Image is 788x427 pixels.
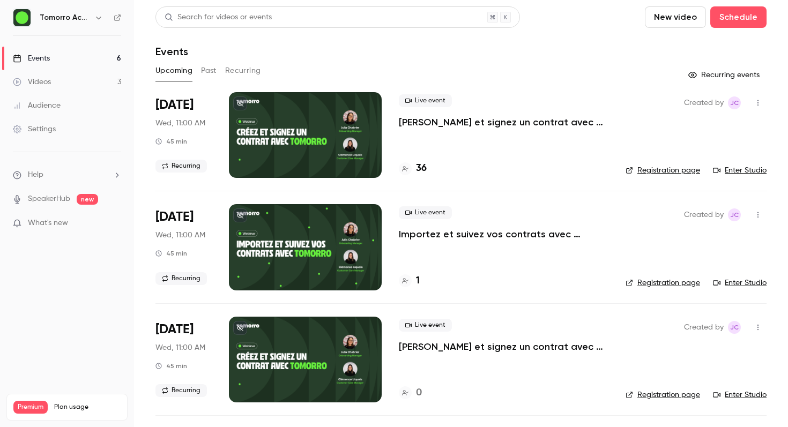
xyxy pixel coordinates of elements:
button: Upcoming [155,62,192,79]
span: Julia Chabrier [728,208,741,221]
a: Registration page [626,389,700,400]
span: Live event [399,206,452,219]
a: Enter Studio [713,389,767,400]
span: Plan usage [54,403,121,411]
div: Settings [13,124,56,134]
span: Wed, 11:00 AM [155,342,205,353]
h4: 36 [416,161,427,176]
span: Help [28,169,43,181]
a: Registration page [626,278,700,288]
span: JC [730,208,739,221]
iframe: Noticeable Trigger [108,219,121,228]
div: Videos [13,77,51,87]
a: 0 [399,386,422,400]
span: Recurring [155,272,207,285]
span: Live event [399,94,452,107]
button: New video [645,6,706,28]
img: Tomorro Academy [13,9,31,26]
span: Julia Chabrier [728,96,741,109]
div: 45 min [155,249,187,258]
span: Recurring [155,384,207,397]
span: Created by [684,96,724,109]
a: Importez et suivez vos contrats avec [PERSON_NAME] [399,228,608,241]
div: Audience [13,100,61,111]
span: Wed, 11:00 AM [155,230,205,241]
a: [PERSON_NAME] et signez un contrat avec [PERSON_NAME] [399,340,608,353]
span: [DATE] [155,96,194,114]
span: JC [730,321,739,334]
button: Recurring [225,62,261,79]
div: Nov 19 Wed, 11:00 AM (Europe/Paris) [155,317,212,402]
button: Past [201,62,217,79]
span: [DATE] [155,208,194,226]
button: Recurring events [683,66,767,84]
h4: 0 [416,386,422,400]
h1: Events [155,45,188,58]
a: Registration page [626,165,700,176]
h4: 1 [416,274,420,288]
div: 45 min [155,137,187,146]
span: JC [730,96,739,109]
div: Sep 17 Wed, 11:00 AM (Europe/Paris) [155,92,212,178]
span: Julia Chabrier [728,321,741,334]
span: What's new [28,218,68,229]
span: Created by [684,208,724,221]
h6: Tomorro Academy [40,12,90,23]
div: Events [13,53,50,64]
a: SpeakerHub [28,193,70,205]
a: Enter Studio [713,165,767,176]
a: 36 [399,161,427,176]
div: 45 min [155,362,187,370]
button: Schedule [710,6,767,28]
span: new [77,194,98,205]
div: Oct 15 Wed, 11:00 AM (Europe/Paris) [155,204,212,290]
li: help-dropdown-opener [13,169,121,181]
span: [DATE] [155,321,194,338]
span: Recurring [155,160,207,173]
a: 1 [399,274,420,288]
span: Live event [399,319,452,332]
a: [PERSON_NAME] et signez un contrat avec [PERSON_NAME] [399,116,608,129]
a: Enter Studio [713,278,767,288]
span: Premium [13,401,48,414]
span: Created by [684,321,724,334]
div: Search for videos or events [165,12,272,23]
span: Wed, 11:00 AM [155,118,205,129]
